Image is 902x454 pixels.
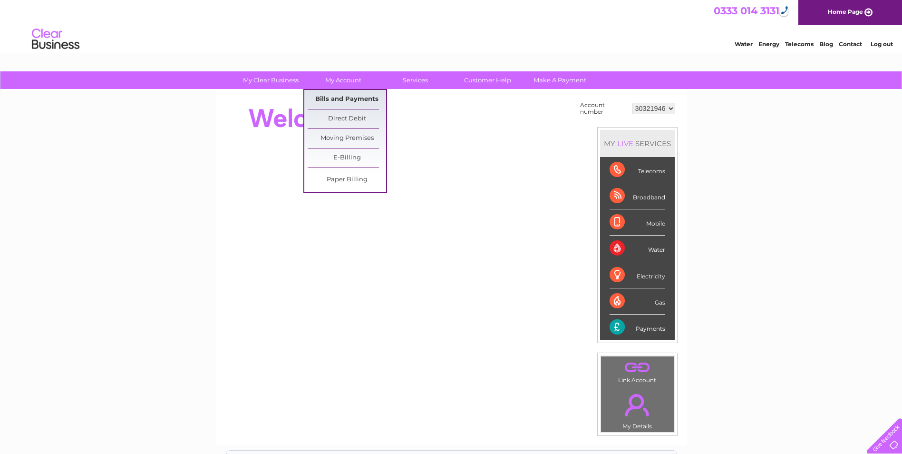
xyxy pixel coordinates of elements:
[304,71,382,89] a: My Account
[871,40,893,48] a: Log out
[603,359,671,375] a: .
[308,90,386,109] a: Bills and Payments
[521,71,599,89] a: Make A Payment
[578,99,630,118] td: Account number
[610,262,665,288] div: Electricity
[308,129,386,148] a: Moving Premises
[600,130,675,157] div: MY SERVICES
[785,40,814,48] a: Telecoms
[308,109,386,128] a: Direct Debit
[610,236,665,262] div: Water
[232,71,310,89] a: My Clear Business
[601,386,674,433] td: My Details
[601,356,674,386] td: Link Account
[615,139,635,148] div: LIVE
[448,71,527,89] a: Customer Help
[376,71,455,89] a: Services
[714,5,779,17] a: 0333 014 3131
[610,209,665,236] div: Mobile
[735,40,753,48] a: Water
[839,40,862,48] a: Contact
[819,40,833,48] a: Blog
[308,170,386,189] a: Paper Billing
[779,6,788,16] div: Call: 0333 014 3131
[610,157,665,183] div: Telecoms
[610,288,665,315] div: Gas
[603,388,671,422] a: .
[31,25,80,54] img: logo.png
[781,6,788,14] img: hfpfyWBK5wQHBAGPgDf9c6qAYOxxMAAAAASUVORK5CYII=
[610,315,665,340] div: Payments
[308,148,386,168] a: E-Billing
[758,40,779,48] a: Energy
[227,5,676,46] div: Clear Business is a trading name of Verastar Limited (registered in [GEOGRAPHIC_DATA] No. 3667643...
[610,183,665,209] div: Broadband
